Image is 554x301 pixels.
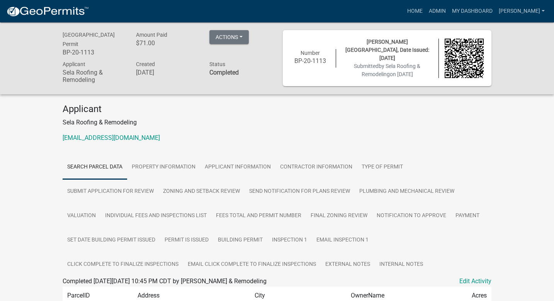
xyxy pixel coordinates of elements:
[291,57,330,65] h6: BP-20-1113
[100,204,211,228] a: Individual Fees and Inspections list
[127,155,200,180] a: Property Information
[63,61,85,67] span: Applicant
[209,30,249,44] button: Actions
[449,4,496,19] a: My Dashboard
[321,252,375,277] a: External Notes
[63,104,491,115] h4: Applicant
[451,204,484,228] a: Payment
[63,277,267,285] span: Completed [DATE][DATE] 10:45 PM CDT by [PERSON_NAME] & Remodeling
[306,204,372,228] a: Final Zoning Review
[63,155,127,180] a: Search Parcel Data
[404,4,426,19] a: Home
[63,179,158,204] a: Submit Application for Review
[209,61,225,67] span: Status
[459,277,491,286] a: Edit Activity
[426,4,449,19] a: Admin
[63,32,115,47] span: [GEOGRAPHIC_DATA] Permit
[496,4,548,19] a: [PERSON_NAME]
[200,155,275,180] a: Applicant Information
[211,204,306,228] a: Fees Total and Permit Number
[136,69,198,76] h6: [DATE]
[63,134,160,141] a: [EMAIL_ADDRESS][DOMAIN_NAME]
[63,252,183,277] a: Click complete to finalize inspections
[362,63,421,77] span: by Sela Roofing & Remodeling
[136,32,167,38] span: Amount Paid
[301,50,320,56] span: Number
[357,155,408,180] a: Type of Permit
[375,252,428,277] a: Internal Notes
[63,118,491,127] p: Sela Roofing & Remodeling
[136,39,198,47] h6: $71.00
[63,69,124,83] h6: Sela Roofing & Remodeling
[160,228,213,253] a: Permit is Issued
[355,179,459,204] a: Plumbing and Mechanical Review
[158,179,245,204] a: Zoning and Setback review
[63,49,124,56] h6: BP-20-1113
[245,179,355,204] a: Send Notification for Plans Review
[445,39,484,78] img: QR code
[209,69,239,76] strong: Completed
[213,228,267,253] a: Building Permit
[63,228,160,253] a: Set Date Building Permit Issued
[345,39,429,61] span: [PERSON_NAME][GEOGRAPHIC_DATA], Date Issued: [DATE]
[372,204,451,228] a: Notification to Approve
[354,63,420,77] span: Submitted on [DATE]
[63,204,100,228] a: Valuation
[183,252,321,277] a: Email Click complete to finalize inspections
[275,155,357,180] a: Contractor Information
[312,228,373,253] a: Email Inspection 1
[267,228,312,253] a: Inspection 1
[136,61,155,67] span: Created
